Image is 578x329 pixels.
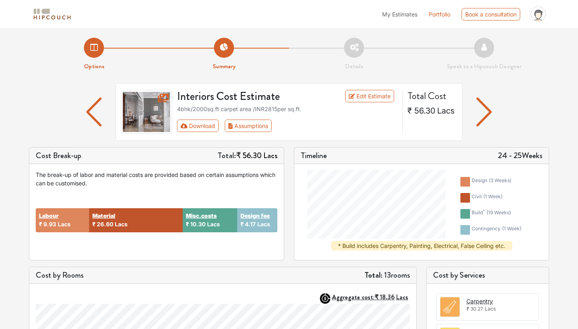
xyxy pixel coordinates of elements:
span: Lacs [58,221,71,227]
span: Lacs [207,221,220,227]
span: ₹ 26.60 [92,221,113,227]
span: ( 19 weeks ) [486,209,511,215]
strong: Speak to a Hipcouch Designer [447,62,522,71]
span: ( 1 week ) [502,225,521,232]
span: ₹ 56.30 [236,150,262,161]
button: Design fee [240,211,270,220]
h5: Cost Break-up [36,151,81,160]
span: ₹ 18.36 [374,292,395,302]
div: 4bhk / 2000 sq.ft carpet area /INR 2815 per sq.ft. [177,105,398,113]
h5: Timeline [301,151,327,160]
button: Misc.costs [186,211,217,220]
span: My Estimates [382,11,417,18]
h5: 13 rooms [364,270,410,280]
h5: Cost by Rooms [36,270,83,280]
img: arrow left [476,97,492,126]
h5: Total: [218,151,277,160]
h3: Interiors Cost Estimate [172,90,326,104]
span: ₹ 10.30 [186,221,206,227]
img: logo-horizontal.svg [32,7,72,21]
button: Download [177,120,219,132]
h5: 24 - 25 Weeks [498,151,542,160]
span: ₹ 4.17 [240,221,256,227]
img: AggregateIcon [320,293,330,304]
span: Lacs [437,106,455,116]
div: * Build includes Carpentry, Painting, Electrical, False Ceiling etc. [331,241,512,250]
strong: Details [345,62,363,71]
span: ₹ 9.93 [39,221,56,227]
a: Portfolio [429,10,450,18]
div: design [472,177,511,187]
button: Labour [39,211,59,220]
span: Lacs [257,221,270,227]
strong: Aggregate cost: [332,292,408,302]
span: Lacs [485,306,496,312]
img: room.svg [440,297,460,317]
div: contingency [472,225,521,235]
h4: Total Cost [407,90,456,102]
span: Lacs [396,292,408,302]
span: ₹ 30.27 [466,306,483,312]
div: Toolbar with button groups [177,120,398,132]
div: The break-up of labor and material costs are provided based on certain assumptions which can be c... [36,171,277,187]
span: ( 1 week ) [483,193,503,199]
img: gallery [121,90,172,134]
span: ( 3 weeks ) [489,177,511,183]
button: Material [92,211,115,220]
div: Book a consultation [462,8,520,20]
button: Aggregate cost:₹ 18.36Lacs [332,293,410,301]
div: build [472,209,511,219]
strong: Summary [213,62,236,71]
span: ₹ 56.30 [407,106,436,116]
button: Carpentry [466,297,493,305]
div: civil [472,193,503,203]
strong: Options [84,62,104,71]
img: arrow left [86,97,102,126]
span: Lacs [263,150,277,161]
h5: Cost by Services [433,270,542,280]
span: Lacs [115,221,128,227]
a: Edit Estimate [345,90,395,102]
strong: Total: [364,269,383,281]
button: Assumptions [225,120,272,132]
span: logo-horizontal.svg [32,5,72,23]
div: First group [177,120,278,132]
